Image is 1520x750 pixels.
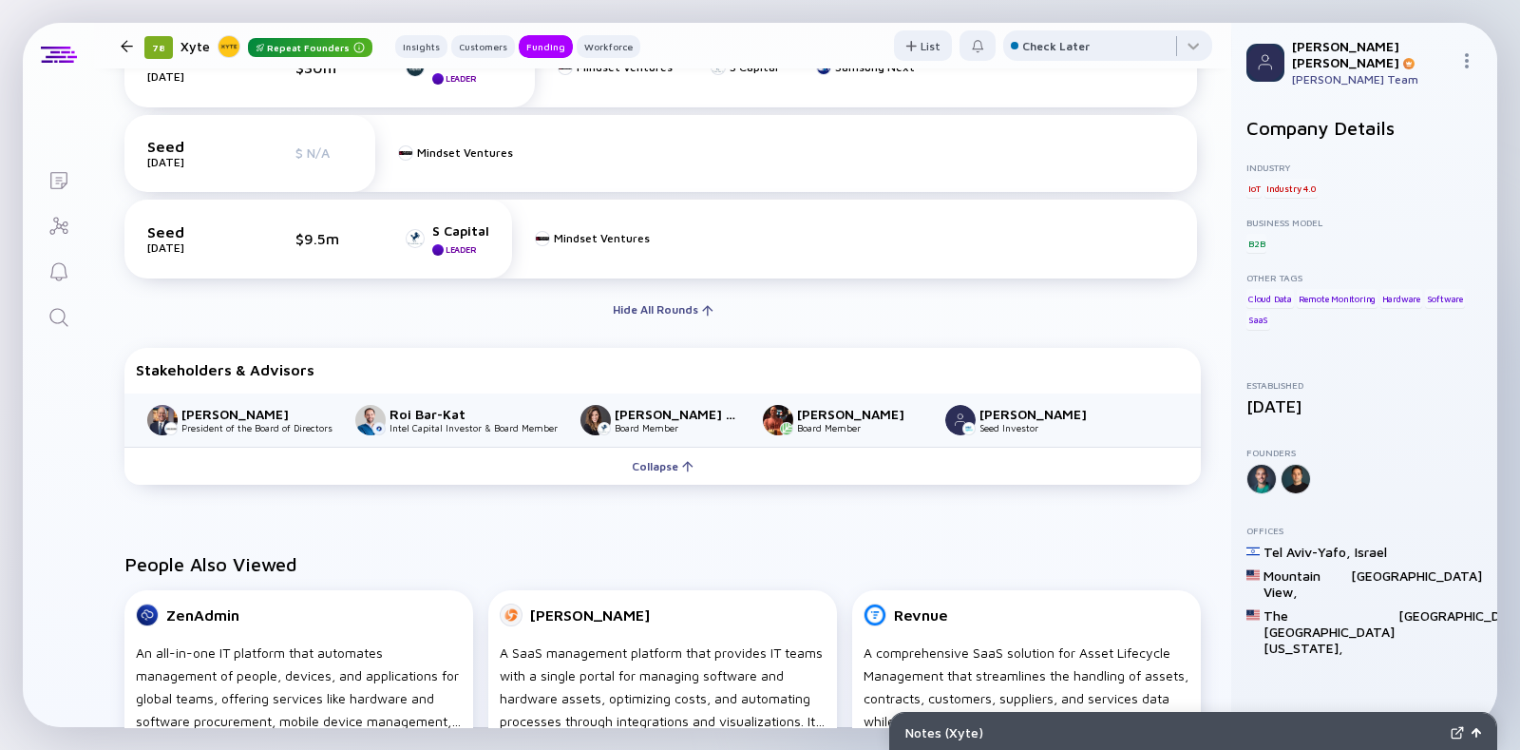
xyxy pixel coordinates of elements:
img: Menu [1459,53,1474,68]
button: List [894,30,952,61]
div: SaaS [1246,311,1270,330]
div: President of the Board of Directors [181,422,332,433]
div: Seed Investor [979,422,1105,433]
div: Funding [519,37,573,56]
div: $ N/A [295,144,352,161]
img: Randy Klein picture [147,405,178,435]
div: [PERSON_NAME] [530,606,650,624]
a: Mindset Ventures [535,231,650,245]
div: [PERSON_NAME] [979,406,1105,422]
div: Hide All Rounds [601,295,725,324]
div: Offices [1246,525,1482,536]
div: Software [1425,289,1465,308]
div: B2B [1246,234,1266,253]
div: Customers [451,37,515,56]
img: Expand Notes [1451,726,1464,740]
div: Cloud Data [1246,289,1294,308]
img: Rani Wellingstein picture [945,405,976,435]
a: Lists [23,156,94,202]
div: Other Tags [1246,272,1482,283]
div: Industry 4.0 [1264,179,1318,198]
div: Board Member [615,422,740,433]
div: Leader [446,73,476,84]
div: Founders [1246,447,1482,458]
div: $9.5m [295,230,352,247]
div: 78 [144,36,173,59]
button: Workforce [577,35,640,58]
button: Funding [519,35,573,58]
img: Haim Sadger picture [763,405,793,435]
div: Hardware [1380,289,1422,308]
img: United States Flag [1246,608,1260,622]
div: Stakeholders & Advisors [136,361,1189,378]
div: A SaaS management platform that provides IT teams with a single portal for managing software and ... [500,642,826,733]
div: Seed [147,223,242,240]
button: Insights [395,35,447,58]
button: Customers [451,35,515,58]
div: ZenAdmin [166,606,239,624]
div: Check Later [1022,39,1090,53]
div: [GEOGRAPHIC_DATA] [1351,567,1482,600]
div: S Capital [432,222,489,239]
div: [DATE] [147,240,242,255]
a: S CapitalLeader [406,222,489,256]
img: Ayala ( Aya ) Peterburg picture [580,405,611,435]
div: Roi Bar-Kat [389,406,515,422]
div: Tel Aviv-Yafo , [1263,544,1351,560]
div: [DATE] [1246,396,1482,416]
div: Israel [1355,544,1387,560]
div: List [894,31,952,61]
div: Revnue [894,606,948,624]
button: Hide All Rounds [601,295,725,325]
div: Repeat Founders [248,38,372,57]
h2: People Also Viewed [124,553,1201,575]
img: Roi Bar-Kat picture [355,405,386,435]
div: The [GEOGRAPHIC_DATA][US_STATE] , [1263,607,1395,656]
img: Open Notes [1472,728,1481,738]
div: An all-in-one IT platform that automates management of people, devices, and applications for glob... [136,642,462,733]
div: [DATE] [147,155,242,169]
div: Workforce [577,37,640,56]
div: Leader [446,244,476,255]
div: Business Model [1246,217,1482,228]
a: Search [23,293,94,338]
a: Mindset Ventures [398,145,513,160]
div: [PERSON_NAME] [PERSON_NAME] [1292,38,1452,70]
div: Mindset Ventures [554,231,650,245]
a: Reminders [23,247,94,293]
div: Industry [1246,162,1482,173]
div: [PERSON_NAME] [181,406,307,422]
h2: Company Details [1246,117,1482,139]
div: Xyte [180,34,372,58]
div: Mountain View , [1263,567,1347,600]
div: Remote Monitoring [1297,289,1378,308]
div: Established [1246,379,1482,391]
div: Collapse [620,452,705,481]
div: [PERSON_NAME] [797,406,922,422]
button: Collapse [124,447,1201,485]
div: [DATE] [147,69,242,84]
div: A comprehensive SaaS solution for Asset Lifecycle Management that streamlines the handling of ass... [864,642,1189,733]
div: Board Member [797,422,922,433]
div: Mindset Ventures [417,145,513,160]
div: [PERSON_NAME] Team [1292,72,1452,87]
img: Israel Flag [1246,545,1260,558]
img: Profile Picture [1246,44,1284,82]
img: United States Flag [1246,568,1260,582]
a: Investor Map [23,202,94,247]
div: IoT [1246,179,1262,198]
div: Notes ( Xyte ) [905,724,1443,740]
div: Intel Capital Investor & Board Member [389,422,558,433]
div: [PERSON_NAME] ( Aya ) Peterburg [615,406,740,422]
div: Insights [395,37,447,56]
div: Seed [147,138,242,155]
